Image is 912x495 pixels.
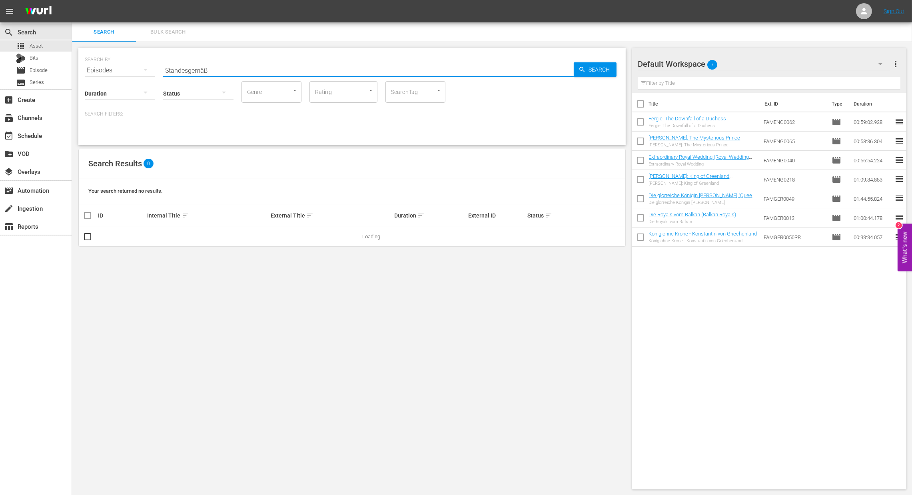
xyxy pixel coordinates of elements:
[894,194,904,203] span: reorder
[891,59,900,69] span: more_vert
[468,212,525,219] div: External ID
[19,2,58,21] img: ans4CAIJ8jUAAAAAAAAAAAAAAAAAAAAAAAAgQb4GAAAAAAAAAAAAAAAAAAAAAAAAJMjXAAAAAAAAAAAAAAAAAAAAAAAAgAT5G...
[649,135,740,141] a: [PERSON_NAME]: The Mysterious Prince
[896,222,902,229] div: 2
[850,228,894,247] td: 00:33:34.057
[894,155,904,165] span: reorder
[850,132,894,151] td: 00:58:36.304
[850,189,894,208] td: 01:44:55.824
[832,213,841,223] span: Episode
[649,238,757,244] div: König ohne Krone - Konstantin von Griechenland
[77,28,131,37] span: Search
[649,181,758,186] div: [PERSON_NAME]: King of Greenland
[88,159,142,168] span: Search Results
[574,62,617,77] button: Search
[832,175,841,184] span: Episode
[16,54,26,63] div: Bits
[884,8,904,14] a: Sign Out
[98,212,145,219] div: ID
[760,151,828,170] td: FAMENG0040
[16,78,26,88] span: Series
[832,232,841,242] span: Episode
[649,154,752,166] a: Extraordinary Royal Wedding (Royal Wedding Bali Style)
[850,112,894,132] td: 00:59:02.928
[827,93,849,115] th: Type
[16,66,26,75] span: Episode
[545,212,552,219] span: sort
[85,59,155,82] div: Episodes
[4,186,14,196] span: Automation
[4,167,14,177] span: Overlays
[30,42,43,50] span: Asset
[649,142,740,148] div: [PERSON_NAME]: The Mysterious Prince
[4,149,14,159] span: VOD
[306,212,313,219] span: sort
[850,208,894,228] td: 01:00:44.178
[394,211,466,220] div: Duration
[850,170,894,189] td: 01:09:34.883
[144,159,154,168] span: 0
[649,231,757,237] a: König ohne Krone - Konstantin von Griechenland
[832,156,841,165] span: Episode
[85,111,619,118] p: Search Filters:
[88,188,163,194] span: Your search returned no results.
[649,116,726,122] a: Fergie: The Downfall of a Duchess
[141,28,195,37] span: Bulk Search
[649,93,760,115] th: Title
[832,136,841,146] span: Episode
[760,132,828,151] td: FAMENG0065
[649,192,756,204] a: Die glorreiche Königin [PERSON_NAME] (Queen [PERSON_NAME]: Her Glorious Reign)
[894,136,904,146] span: reorder
[760,189,828,208] td: FAMGER0049
[4,131,14,141] span: Schedule
[638,53,890,75] div: Default Workspace
[417,212,425,219] span: sort
[649,123,726,128] div: Fergie: The Downfall of a Duchess
[16,41,26,51] span: Asset
[4,204,14,214] span: Ingestion
[30,78,44,86] span: Series
[707,56,717,73] span: 7
[649,219,736,224] div: Die Royals vom Balkan
[760,93,827,115] th: Ext. ID
[367,87,375,94] button: Open
[649,173,733,191] a: [PERSON_NAME]: King of Greenland ([PERSON_NAME] - Back to [GEOGRAPHIC_DATA])
[832,194,841,204] span: Episode
[649,162,758,167] div: Extraordinary Royal Wedding
[850,151,894,170] td: 00:56:54.224
[649,212,736,218] a: Die Royals vom Balkan (Balkan Royals)
[291,87,299,94] button: Open
[894,232,904,242] span: reorder
[271,211,392,220] div: External Title
[5,6,14,16] span: menu
[30,54,38,62] span: Bits
[760,112,828,132] td: FAMENG0062
[898,224,912,271] button: Open Feedback Widget
[891,54,900,74] button: more_vert
[894,117,904,126] span: reorder
[832,117,841,127] span: Episode
[760,208,828,228] td: FAMGER0013
[649,200,758,205] div: Die glorreiche Königin [PERSON_NAME]
[148,211,269,220] div: Internal Title
[4,28,14,37] span: Search
[849,93,897,115] th: Duration
[4,95,14,105] span: Create
[182,212,189,219] span: sort
[527,211,575,220] div: Status
[30,66,48,74] span: Episode
[362,234,384,240] span: Loading...
[4,113,14,123] span: Channels
[894,213,904,222] span: reorder
[894,174,904,184] span: reorder
[760,228,828,247] td: FAMGER0050RR
[760,170,828,189] td: FAMENG0218
[4,222,14,232] span: Reports
[435,87,443,94] button: Open
[586,62,617,77] span: Search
